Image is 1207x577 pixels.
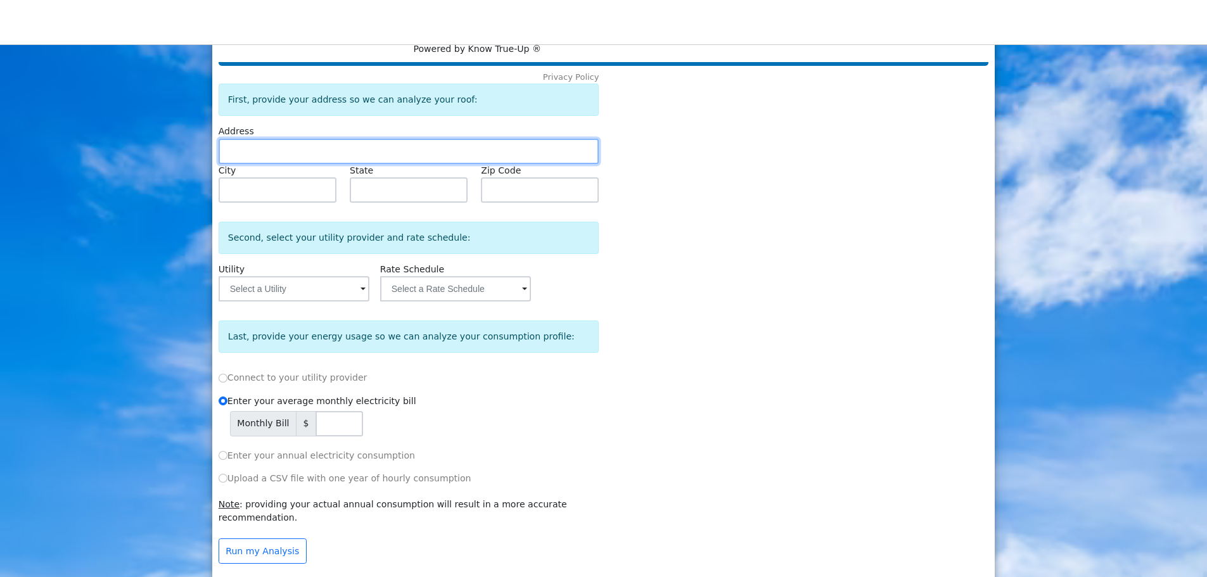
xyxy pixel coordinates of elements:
span: Alias: None [380,264,444,274]
a: Privacy Policy [543,72,599,82]
input: Upload a CSV file with one year of hourly consumption [219,474,227,483]
div: Last, provide your energy usage so we can analyze your consumption profile: [219,320,599,353]
label: Utility [219,263,245,276]
input: Connect to your utility provider [219,374,227,383]
u: Note [219,499,239,509]
input: Select a Utility [219,276,369,301]
label: Upload a CSV file with one year of hourly consumption [219,472,471,485]
input: Enter your average monthly electricity bill [219,396,227,405]
input: Enter your annual electricity consumption [219,451,227,460]
div: Second, select your utility provider and rate schedule: [219,222,599,254]
button: Run my Analysis [219,538,307,564]
label: Address [219,125,254,138]
label: Zip Code [481,164,521,177]
label: City [219,164,236,177]
input: Select a Rate Schedule [380,276,531,301]
label: State [350,164,373,177]
label: Enter your annual electricity consumption [219,449,415,462]
span: Monthly Bill [230,411,297,436]
label: Connect to your utility provider [219,371,367,384]
div: First, provide your address so we can analyze your roof: [219,84,599,116]
span: $ [296,411,316,436]
label: Enter your average monthly electricity bill [219,395,416,408]
div: : providing your actual annual consumption will result in a more accurate recommendation. [216,498,601,524]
